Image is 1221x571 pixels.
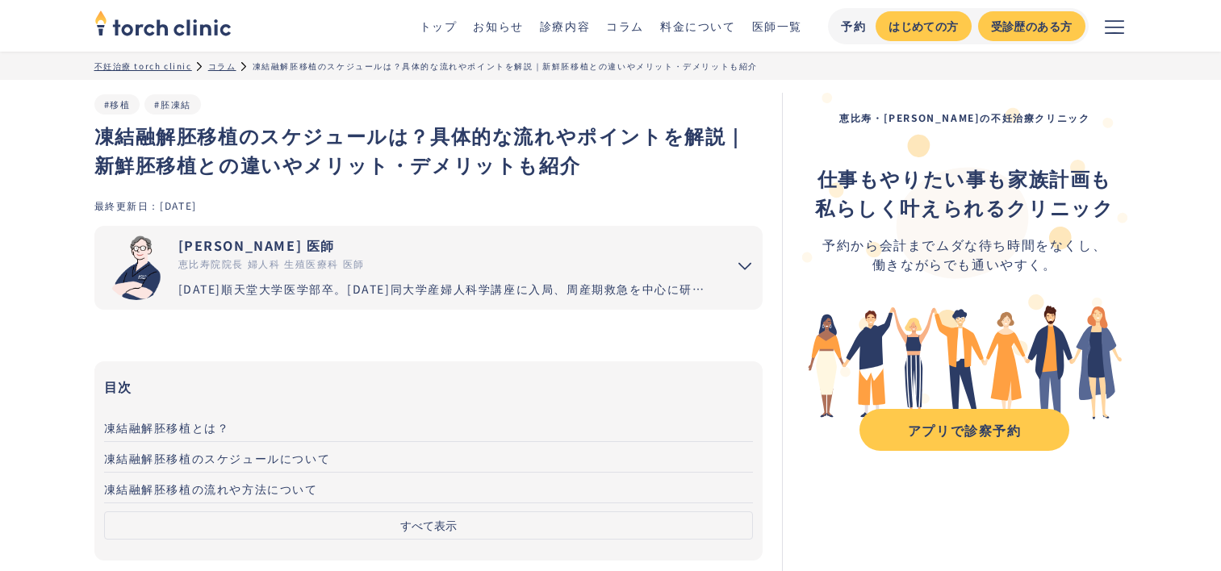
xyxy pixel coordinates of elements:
[841,18,866,35] div: 予約
[104,419,230,436] span: 凍結融解胚移植とは？
[208,60,236,72] a: コラム
[104,450,331,466] span: 凍結融解胚移植のスケジュールについて
[104,235,169,300] img: 市山 卓彦
[94,5,232,40] img: torch clinic
[104,442,754,473] a: 凍結融解胚移植のスケジュールについて
[94,226,715,310] a: [PERSON_NAME] 医師 恵比寿院院長 婦人科 生殖医療科 医師 [DATE]順天堂大学医学部卒。[DATE]同大学産婦人科学講座に入局、周産期救急を中心に研鑽を重ねる。[DATE]国内...
[104,481,318,497] span: 凍結融解胚移植の流れや方法について
[104,374,754,398] h3: 目次
[160,198,197,212] div: [DATE]
[154,98,190,110] a: #胚凍結
[859,409,1069,451] a: アプリで診察予約
[815,235,1114,273] div: 予約から会計までムダな待ち時間をなくし、 働きながらでも通いやすく。
[540,18,590,34] a: 診療内容
[94,121,763,179] h1: 凍結融解胚移植のスケジュールは？具体的な流れやポイントを解説｜新鮮胚移植との違いやメリット・デメリットも紹介
[817,164,1112,192] strong: 仕事もやりたい事も家族計画も
[839,110,1089,124] strong: 恵比寿・[PERSON_NAME]の不妊治療クリニック
[473,18,523,34] a: お知らせ
[178,235,715,255] div: [PERSON_NAME] 医師
[94,226,763,310] summary: 市山 卓彦 [PERSON_NAME] 医師 恵比寿院院長 婦人科 生殖医療科 医師 [DATE]順天堂大学医学部卒。[DATE]同大学産婦人科学講座に入局、周産期救急を中心に研鑽を重ねる。[D...
[660,18,736,34] a: 料金について
[104,98,131,110] a: #移植
[876,11,971,41] a: はじめての方
[94,60,1127,72] ul: パンくずリスト
[253,60,758,72] div: 凍結融解胚移植のスケジュールは？具体的な流れやポイントを解説｜新鮮胚移植との違いやメリット・デメリットも紹介
[991,18,1073,35] div: 受診歴のある方
[178,281,715,298] div: [DATE]順天堂大学医学部卒。[DATE]同大学産婦人科学講座に入局、周産期救急を中心に研鑽を重ねる。[DATE]国内有数の不妊治療施設セントマザー産婦人科医院で、女性不妊症のみでなく男性不妊...
[874,420,1055,440] div: アプリで診察予約
[420,18,458,34] a: トップ
[94,11,232,40] a: home
[104,411,754,442] a: 凍結融解胚移植とは？
[889,18,958,35] div: はじめての方
[178,256,715,271] div: 恵比寿院院長 婦人科 生殖医療科 医師
[94,198,161,212] div: 最終更新日：
[752,18,802,34] a: 医師一覧
[978,11,1085,41] a: 受診歴のある方
[104,511,754,540] button: すべて表示
[606,18,644,34] a: コラム
[94,60,192,72] a: 不妊治療 torch clinic
[815,164,1114,222] div: ‍ ‍
[104,473,754,503] a: 凍結融解胚移植の流れや方法について
[815,193,1114,221] strong: 私らしく叶えられるクリニック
